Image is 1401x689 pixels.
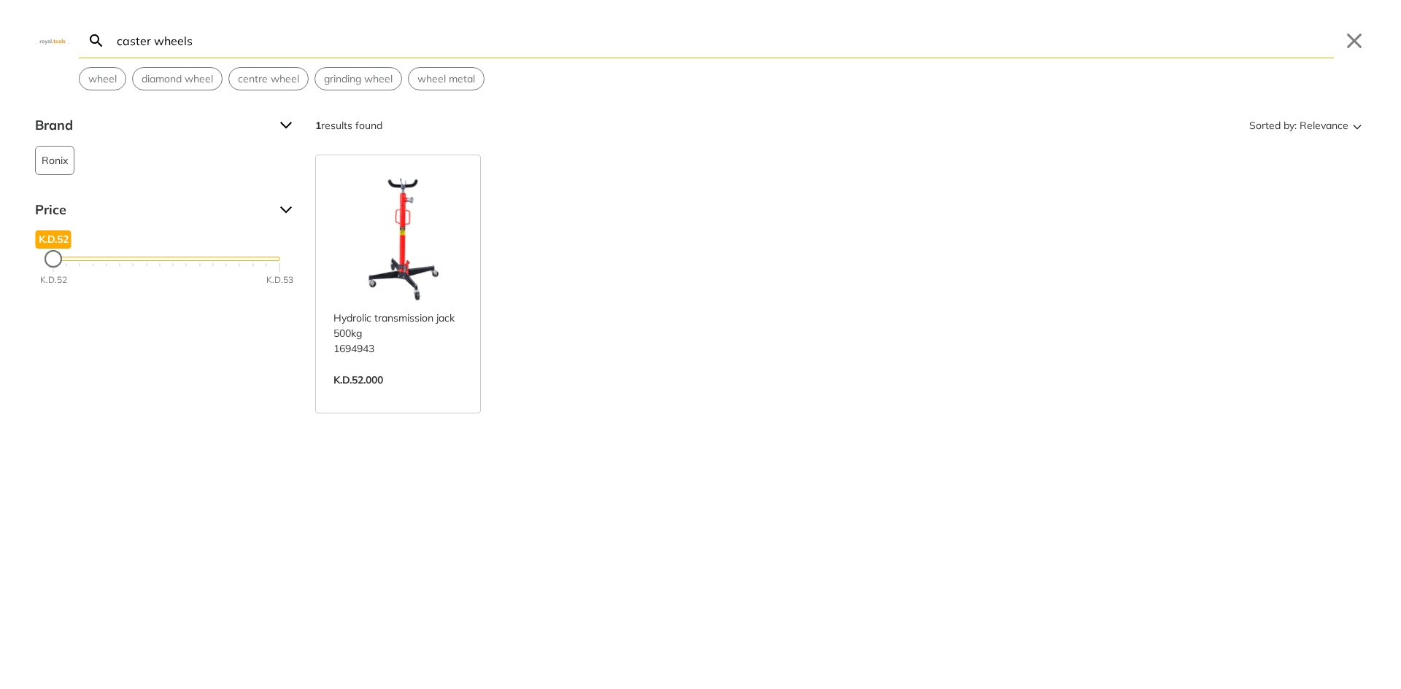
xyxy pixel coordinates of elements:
[79,67,126,90] div: Suggestion: wheel
[409,68,484,90] button: Select suggestion: wheel metal
[35,114,269,137] span: Brand
[35,146,74,175] button: Ronix
[142,71,213,87] span: diamond wheel
[238,71,299,87] span: centre wheel
[132,67,223,90] div: Suggestion: diamond wheel
[315,119,321,132] strong: 1
[88,71,117,87] span: wheel
[315,68,401,90] button: Select suggestion: grinding wheel
[315,114,382,137] div: results found
[35,198,269,222] span: Price
[88,32,105,50] svg: Search
[1246,114,1366,137] button: Sorted by:Relevance Sort
[1348,117,1366,134] svg: Sort
[229,68,308,90] button: Select suggestion: centre wheel
[40,273,67,287] div: K.D.52
[266,273,293,287] div: K.D.53
[324,71,393,87] span: grinding wheel
[35,37,70,44] img: Close
[80,68,126,90] button: Select suggestion: wheel
[42,147,68,174] span: Ronix
[1300,114,1348,137] span: Relevance
[1343,29,1366,52] button: Close
[45,250,62,268] div: Maximum Price
[114,23,1334,58] input: Search…
[408,67,485,90] div: Suggestion: wheel metal
[133,68,222,90] button: Select suggestion: diamond wheel
[228,67,309,90] div: Suggestion: centre wheel
[417,71,475,87] span: wheel metal
[314,67,402,90] div: Suggestion: grinding wheel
